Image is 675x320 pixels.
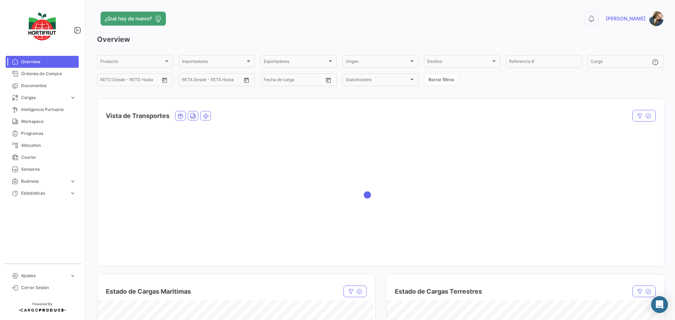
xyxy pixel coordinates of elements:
button: Open calendar [323,75,334,85]
span: expand_more [70,190,76,196]
span: Cargas [21,94,67,101]
a: Programas [6,128,79,139]
span: Producto [100,60,163,65]
span: Allocation [21,142,76,149]
a: Documentos [6,80,79,92]
h4: Vista de Transportes [106,111,169,121]
input: Hasta [118,78,146,83]
img: logo-hortifrut.svg [25,8,60,45]
h4: Estado de Cargas Terrestres [395,287,482,296]
span: Estadísticas [21,190,67,196]
a: Allocation [6,139,79,151]
button: ¿Qué hay de nuevo? [101,12,166,26]
span: Sensores [21,166,76,172]
a: Inteligencia Portuaria [6,104,79,116]
input: Desde [264,78,276,83]
button: Ocean [175,111,185,120]
span: Órdenes de Compra [21,71,76,77]
span: Exportadores [264,60,327,65]
span: expand_more [70,94,76,101]
span: Workspace [21,118,76,125]
span: Inteligencia Portuaria [21,106,76,113]
span: Overview [21,59,76,65]
span: Courier [21,154,76,161]
span: Business [21,178,67,184]
div: Abrir Intercom Messenger [651,296,668,313]
h4: Estado de Cargas Maritimas [106,287,191,296]
span: Programas [21,130,76,137]
span: Stakeholders [346,78,409,83]
a: Workspace [6,116,79,128]
a: Sensores [6,163,79,175]
span: expand_more [70,178,76,184]
input: Desde [182,78,195,83]
span: Importadores [182,60,245,65]
span: expand_more [70,273,76,279]
button: Open calendar [159,75,170,85]
span: Cerrar Sesión [21,285,76,291]
a: Órdenes de Compra [6,68,79,80]
input: Desde [100,78,113,83]
button: Open calendar [241,75,252,85]
span: Origen [346,60,409,65]
a: Courier [6,151,79,163]
span: ¿Qué hay de nuevo? [105,15,152,22]
button: Air [201,111,211,120]
button: Borrar filtros [424,74,458,85]
button: Land [188,111,198,120]
span: [PERSON_NAME] [606,15,645,22]
span: Destino [427,60,490,65]
span: Ajustes [21,273,67,279]
span: Documentos [21,83,76,89]
input: Hasta [200,78,228,83]
a: Overview [6,56,79,68]
h3: Overview [97,34,664,44]
img: 67520e24-8e31-41af-9406-a183c2b4e474.jpg [649,11,664,26]
input: Hasta [281,78,309,83]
